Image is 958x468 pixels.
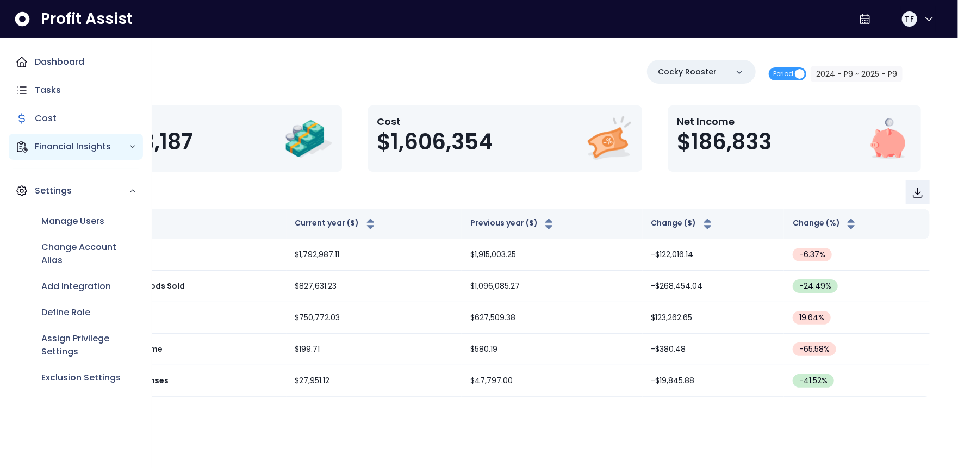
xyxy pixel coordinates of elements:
img: Cost [584,114,633,163]
p: Dashboard [35,55,84,68]
button: Previous year ($) [470,217,556,230]
td: -$380.48 [643,334,785,365]
span: -6.37 % [799,249,825,260]
td: $199.71 [287,334,462,365]
td: -$19,845.88 [643,365,785,397]
img: Net Income [863,114,912,163]
td: $1,096,085.27 [462,271,643,302]
span: 19.64 % [799,312,824,323]
p: Manage Users [41,215,104,228]
td: $827,631.23 [287,271,462,302]
td: $750,772.03 [287,302,462,334]
span: -41.52 % [799,375,828,386]
span: $1,606,354 [377,129,493,155]
span: $186,833 [677,129,772,155]
button: Current year ($) [295,217,377,230]
td: $27,951.12 [287,365,462,397]
td: $1,915,003.25 [462,239,643,271]
td: $627,509.38 [462,302,643,334]
p: Cost [35,112,57,125]
p: Net Income [677,114,772,129]
span: -65.58 % [799,344,830,355]
p: Settings [35,184,129,197]
span: Profit Assist [41,9,133,29]
td: -$268,454.04 [643,271,785,302]
p: Define Role [41,306,90,319]
button: Change (%) [793,217,858,230]
p: Tasks [35,84,61,97]
p: Cocky Rooster [658,66,717,78]
p: Assign Privilege Settings [41,332,136,358]
td: $1,792,987.11 [287,239,462,271]
td: $123,262.65 [643,302,785,334]
td: -$122,016.14 [643,239,785,271]
p: Add Integration [41,280,111,293]
span: TF [905,14,914,24]
p: Cost [377,114,493,129]
td: $47,797.00 [462,365,643,397]
button: Download [906,180,930,204]
p: Financial Insights [35,140,129,153]
button: 2024 - P9 ~ 2025 - P9 [811,66,903,82]
span: -24.49 % [799,280,831,292]
td: $580.19 [462,334,643,365]
button: Change ($) [651,217,714,230]
span: Period [773,67,793,80]
p: Change Account Alias [41,241,136,267]
img: Revenue [284,114,333,163]
p: Exclusion Settings [41,371,121,384]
